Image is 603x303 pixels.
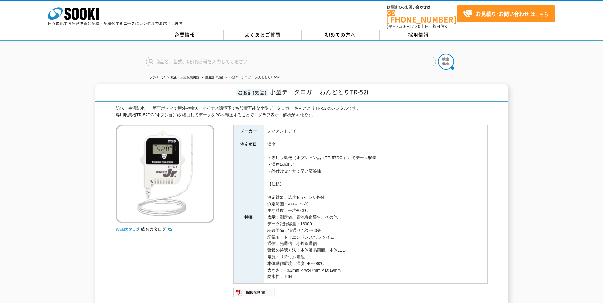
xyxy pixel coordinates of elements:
a: 企業情報 [146,30,224,40]
img: 取扱説明書 [233,287,275,298]
a: 温度計(気温) [205,76,223,79]
td: ・専用収集機（オプション品：TR-57DCi）にてデータ収集 ・温度1ch測定 ・外付けセンサで早い応答性 【仕様】 測定対象：温度1ch センサ外付 測定範囲：-60～155℃ 主な精度：平均... [264,151,487,284]
a: トップページ [146,76,165,79]
th: メーカー [233,125,264,138]
strong: お見積り･お問い合わせ [476,10,529,17]
th: 特長 [233,151,264,284]
span: 17:30 [409,24,421,29]
img: btn_search.png [438,54,454,70]
span: 温度計(気温) [236,89,268,96]
span: お電話でのお問い合わせは [387,5,457,9]
a: [PHONE_NUMBER] [387,10,457,23]
span: (平日 ～ 土日、祝日除く) [387,24,450,29]
a: よくあるご質問 [224,30,302,40]
span: 初めての方へ [325,31,356,38]
td: 温度 [264,138,487,151]
a: 取扱説明書 [233,292,275,296]
a: 気象・水文観測機器 [171,76,199,79]
img: 小型データロガー おんどとりTR-52i [116,125,214,223]
th: 測定項目 [233,138,264,151]
input: 商品名、型式、NETIS番号を入力してください [146,57,436,66]
td: ティアンドデイ [264,125,487,138]
div: 防水（生活防水）・堅牢ボディで屋外や輸送、マイナス環境下でも設置可能な小型データロガー おんどとりTR-52iのレンタルです。 専用収集機TR-57DCi(オプション)を経由してデータをPCへ転... [116,105,488,118]
a: お見積り･お問い合わせはこちら [457,5,555,22]
span: はこちら [463,9,548,19]
span: 小型データロガー おんどとりTR-52i [270,88,369,96]
a: 総合カタログ [141,227,172,232]
span: 8:50 [396,24,405,29]
a: 採用情報 [380,30,457,40]
p: 日々進化する計測技術と多種・多様化するニーズにレンタルでお応えします。 [48,22,187,25]
li: 小型データロガー おんどとりTR-52i [224,74,280,81]
img: webカタログ [116,226,140,232]
a: 初めての方へ [302,30,380,40]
